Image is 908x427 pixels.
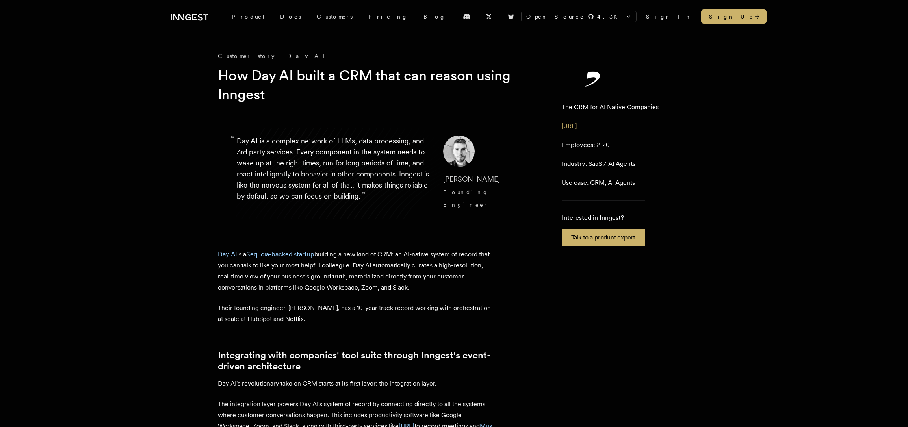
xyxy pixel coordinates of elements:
p: Interested in Inngest? [562,213,645,223]
span: Founding Engineer [443,189,489,208]
p: Their founding engineer, [PERSON_NAME], has a 10-year track record working with orchestration at ... [218,303,494,325]
img: Image of Erik Munson [443,136,475,167]
p: SaaS / AI Agents [562,159,635,169]
span: Open Source [526,13,585,20]
h1: How Day AI built a CRM that can reason using Inngest [218,66,520,104]
a: Docs [272,9,309,24]
span: Employees: [562,141,595,149]
a: Sequoia-backed startup [246,251,314,258]
span: ” [362,189,366,201]
a: Blog [416,9,453,24]
span: Industry: [562,160,587,167]
a: Integrating with companies' tool suite through Inngest's event-driven architecture [218,350,494,372]
a: Sign In [646,13,692,20]
span: 4.3 K [597,13,622,20]
img: Day AI's logo [562,71,625,87]
a: [URL] [562,122,577,130]
span: Use case: [562,179,589,186]
div: Customer story - Day AI [218,52,533,60]
a: Sign Up [701,9,767,24]
div: Product [224,9,272,24]
p: Day AI is a complex network of LLMs, data processing, and 3rd party services. Every component in ... [237,136,431,211]
p: is a building a new kind of CRM: an AI-native system of record that you can talk to like your mos... [218,249,494,293]
a: Bluesky [502,10,520,23]
span: [PERSON_NAME] [443,175,500,183]
p: The CRM for AI Native Companies [562,102,659,112]
p: 2-20 [562,140,610,150]
p: CRM, AI Agents [562,178,635,188]
a: Pricing [360,9,416,24]
a: Discord [458,10,475,23]
a: Talk to a product expert [562,229,645,246]
a: Day AI [218,251,237,258]
p: Day AI's revolutionary take on CRM starts at its first layer: the integration layer. [218,378,494,389]
a: X [480,10,498,23]
a: Customers [309,9,360,24]
span: “ [230,137,234,142]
